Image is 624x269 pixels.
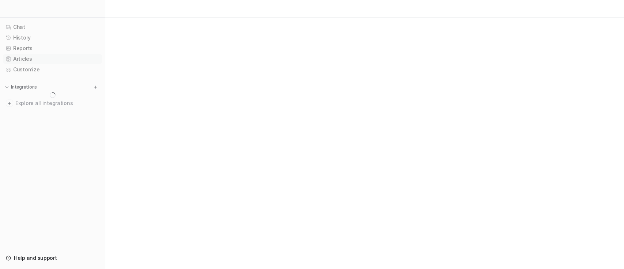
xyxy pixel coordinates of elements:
a: Chat [3,22,102,32]
a: Articles [3,54,102,64]
img: explore all integrations [6,100,13,107]
p: Integrations [11,84,37,90]
button: Integrations [3,83,39,91]
img: expand menu [4,85,10,90]
a: Customize [3,64,102,75]
a: History [3,33,102,43]
a: Help and support [3,253,102,263]
img: menu_add.svg [93,85,98,90]
a: Explore all integrations [3,98,102,108]
span: Explore all integrations [15,97,99,109]
a: Reports [3,43,102,53]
